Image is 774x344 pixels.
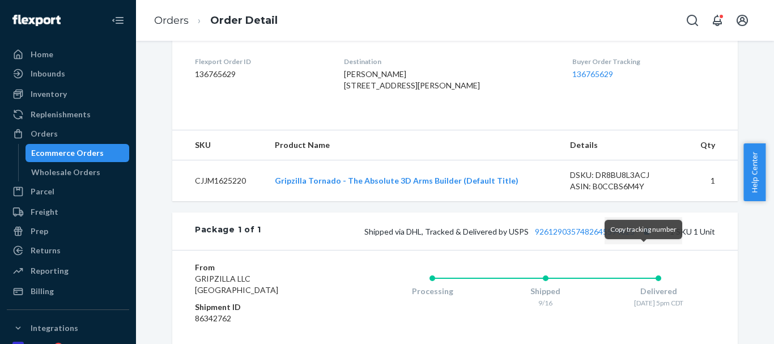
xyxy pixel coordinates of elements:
[195,301,330,313] dt: Shipment ID
[7,65,129,83] a: Inbounds
[7,222,129,240] a: Prep
[7,203,129,221] a: Freight
[685,160,738,202] td: 1
[31,286,54,297] div: Billing
[344,69,480,90] span: [PERSON_NAME] [STREET_ADDRESS][PERSON_NAME]
[195,69,326,80] dd: 136765629
[743,143,766,201] button: Help Center
[25,144,130,162] a: Ecommerce Orders
[7,319,129,337] button: Integrations
[489,286,602,297] div: Shipped
[261,224,715,239] div: 1 SKU 1 Unit
[731,9,754,32] button: Open account menu
[561,130,686,160] th: Details
[210,14,278,27] a: Order Detail
[275,176,518,185] a: Gripzilla Tornado - The Absolute 3D Arms Builder (Default Title)
[195,313,330,324] dd: 86342762
[376,286,489,297] div: Processing
[31,167,100,178] div: Wholesale Orders
[364,227,654,236] span: Shipped via DHL, Tracked & Delivered by USPS
[31,186,54,197] div: Parcel
[12,15,61,26] img: Flexport logo
[145,4,287,37] ol: breadcrumbs
[602,286,715,297] div: Delivered
[195,57,326,66] dt: Flexport Order ID
[31,128,58,139] div: Orders
[7,45,129,63] a: Home
[31,206,58,218] div: Freight
[266,130,561,160] th: Product Name
[31,68,65,79] div: Inbounds
[172,130,266,160] th: SKU
[154,14,189,27] a: Orders
[107,9,129,32] button: Close Navigation
[602,298,715,308] div: [DATE] 5pm CDT
[489,298,602,308] div: 9/16
[172,160,266,202] td: CJJM1625220
[7,182,129,201] a: Parcel
[7,125,129,143] a: Orders
[681,9,704,32] button: Open Search Box
[572,69,613,79] a: 136765629
[7,282,129,300] a: Billing
[25,163,130,181] a: Wholesale Orders
[7,262,129,280] a: Reporting
[195,274,278,295] span: GRIPZILLA LLC [GEOGRAPHIC_DATA]
[706,9,729,32] button: Open notifications
[31,265,69,277] div: Reporting
[31,245,61,256] div: Returns
[610,225,677,233] span: Copy tracking number
[195,224,261,239] div: Package 1 of 1
[31,49,53,60] div: Home
[344,57,555,66] dt: Destination
[31,226,48,237] div: Prep
[7,241,129,260] a: Returns
[7,85,129,103] a: Inventory
[31,88,67,100] div: Inventory
[31,109,91,120] div: Replenishments
[572,57,715,66] dt: Buyer Order Tracking
[570,169,677,181] div: DSKU: DR8BU8L3ACJ
[31,322,78,334] div: Integrations
[195,262,330,273] dt: From
[685,130,738,160] th: Qty
[31,147,104,159] div: Ecommerce Orders
[7,105,129,124] a: Replenishments
[535,227,635,236] a: 9261290357482645594625
[570,181,677,192] div: ASIN: B0CCBS6M4Y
